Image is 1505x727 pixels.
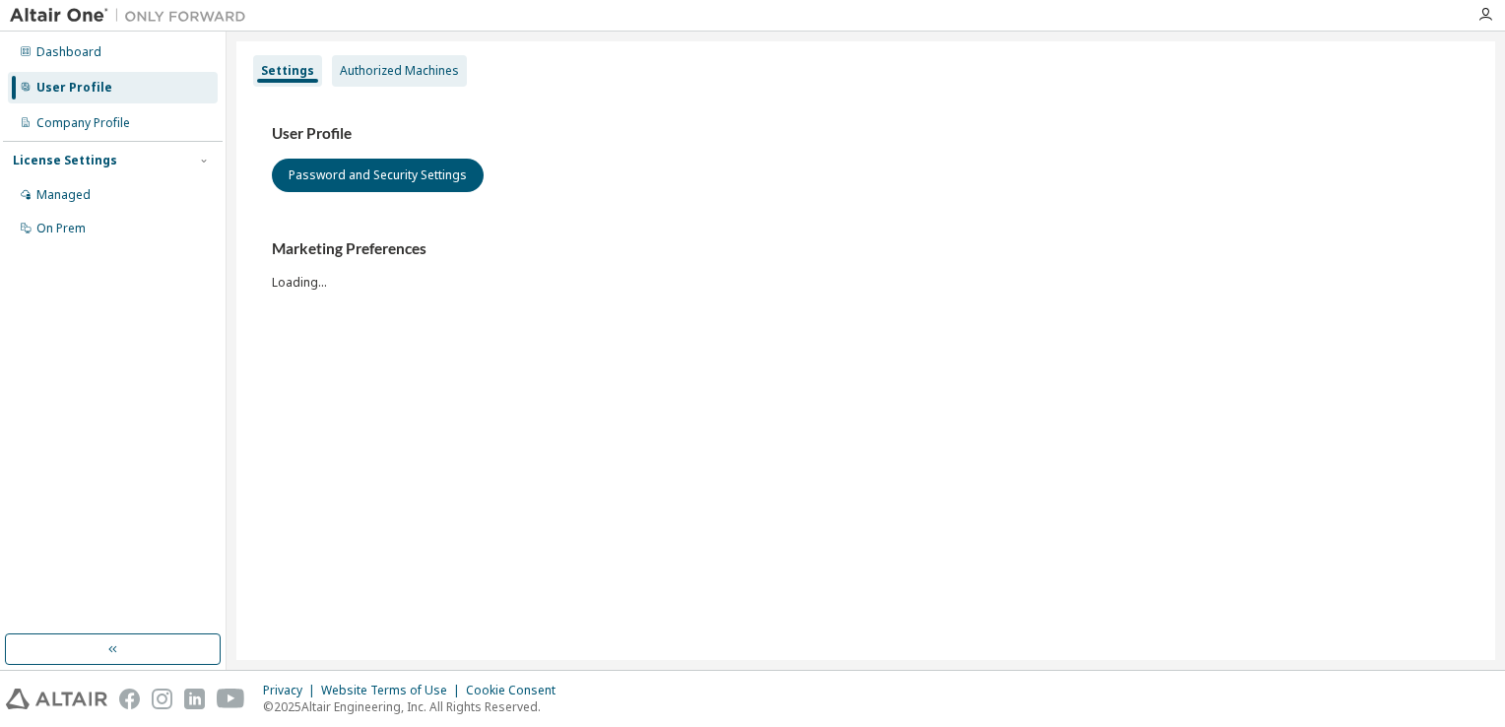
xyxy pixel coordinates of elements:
[272,239,1460,259] h3: Marketing Preferences
[466,683,567,698] div: Cookie Consent
[119,689,140,709] img: facebook.svg
[36,44,101,60] div: Dashboard
[261,63,314,79] div: Settings
[340,63,459,79] div: Authorized Machines
[36,115,130,131] div: Company Profile
[36,187,91,203] div: Managed
[272,159,484,192] button: Password and Security Settings
[6,689,107,709] img: altair_logo.svg
[152,689,172,709] img: instagram.svg
[184,689,205,709] img: linkedin.svg
[36,221,86,236] div: On Prem
[217,689,245,709] img: youtube.svg
[263,683,321,698] div: Privacy
[272,239,1460,290] div: Loading...
[272,124,1460,144] h3: User Profile
[263,698,567,715] p: © 2025 Altair Engineering, Inc. All Rights Reserved.
[36,80,112,96] div: User Profile
[321,683,466,698] div: Website Terms of Use
[13,153,117,168] div: License Settings
[10,6,256,26] img: Altair One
